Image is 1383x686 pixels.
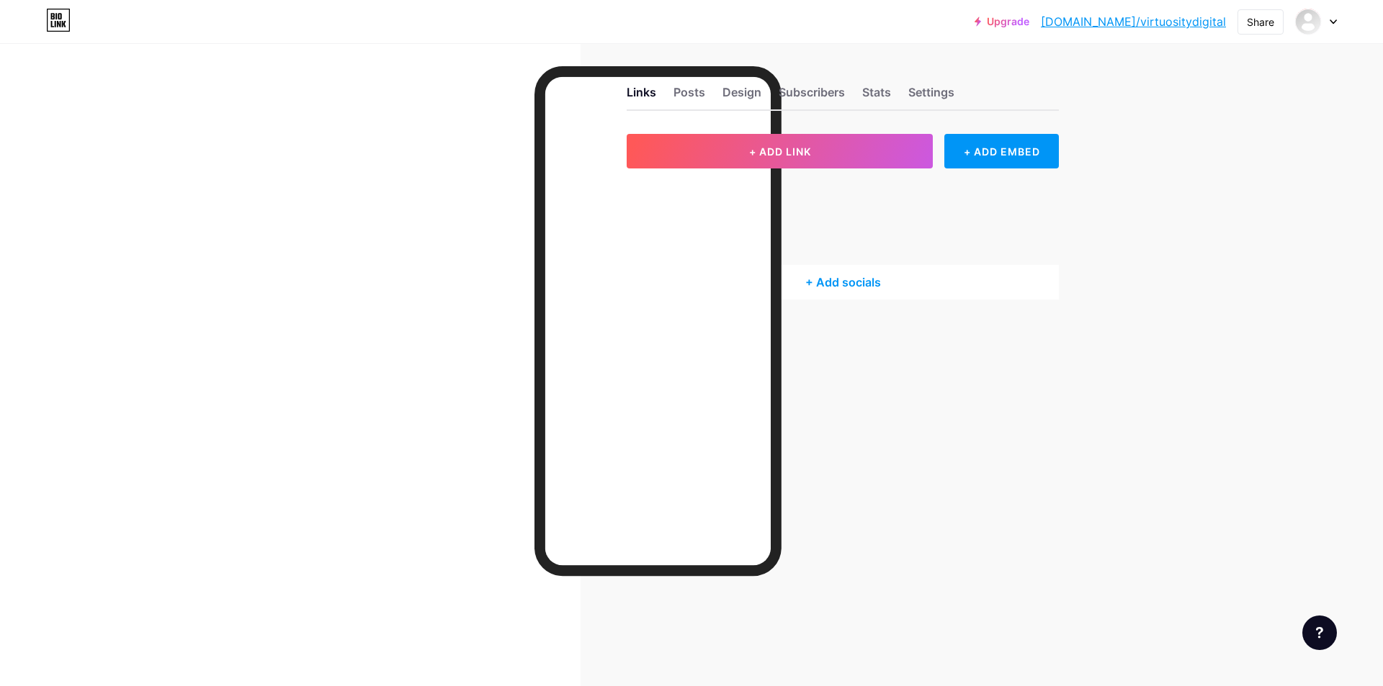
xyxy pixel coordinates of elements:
div: Share [1247,14,1274,30]
div: Stats [862,84,891,109]
div: Links [627,84,656,109]
img: virtuositydigital [1294,8,1322,35]
div: SOCIALS [627,238,1059,253]
div: Subscribers [779,84,845,109]
div: Posts [673,84,705,109]
span: + ADD LINK [749,145,811,158]
div: Design [722,84,761,109]
div: + ADD EMBED [944,134,1059,168]
div: Settings [908,84,954,109]
a: Upgrade [975,16,1029,27]
a: [DOMAIN_NAME]/virtuositydigital [1041,13,1226,30]
button: + ADD LINK [627,134,933,168]
div: + Add socials [627,265,1059,299]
